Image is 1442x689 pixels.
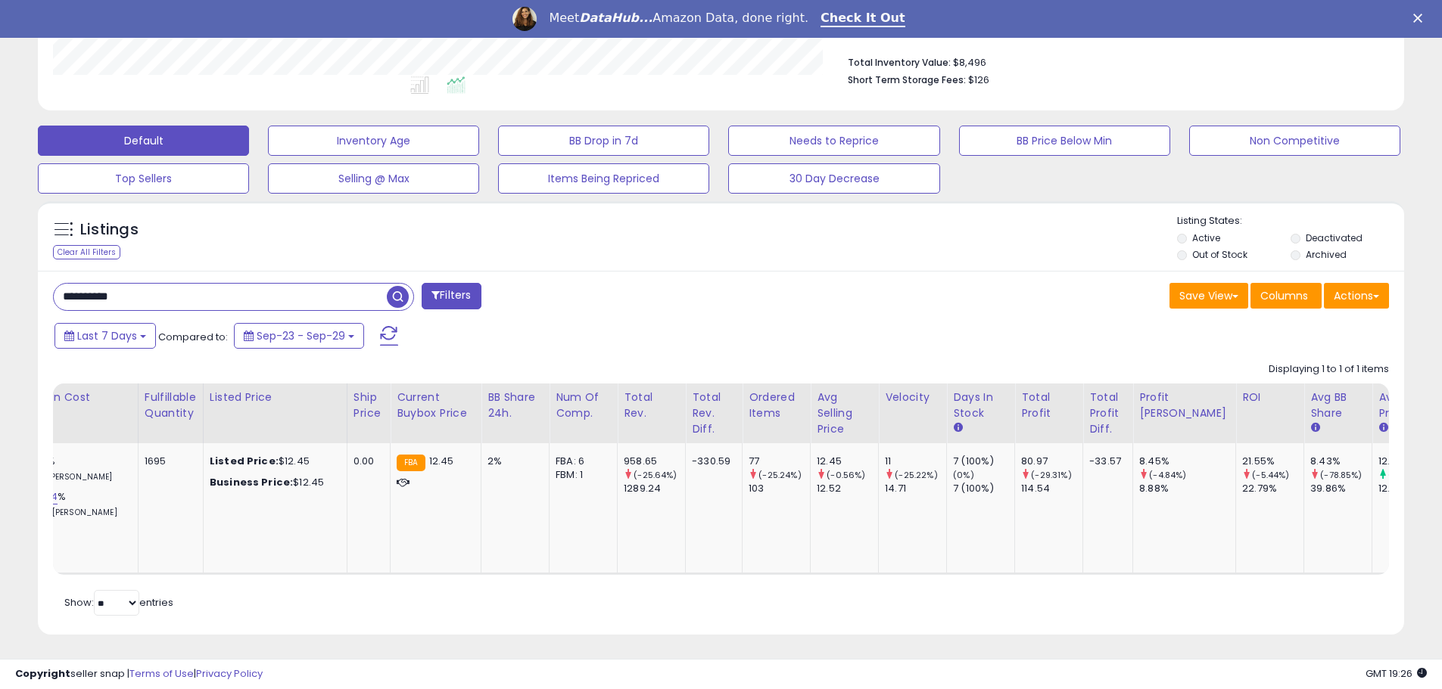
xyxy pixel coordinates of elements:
div: 12.52 [817,482,878,495]
div: Avg Win Price [1378,390,1434,421]
div: Markup on Cost [1,390,132,405]
button: Default [38,126,249,156]
small: (-25.22%) [895,469,937,481]
span: 12.45 [429,454,454,468]
div: Total Profit [1021,390,1076,421]
small: (-29.31%) [1031,469,1071,481]
button: Actions [1324,283,1389,309]
label: Out of Stock [1192,248,1247,261]
div: 958.65 [624,455,685,468]
button: Sep-23 - Sep-29 [234,323,364,349]
div: Displaying 1 to 1 of 1 items [1269,362,1389,377]
div: 7 (100%) [953,455,1014,468]
span: Compared to: [158,330,228,344]
div: Current Buybox Price [397,390,475,421]
small: (-78.85%) [1320,469,1362,481]
h5: Listings [80,219,139,241]
div: ROI [1242,390,1297,405]
div: 12.48 [1378,455,1440,468]
div: Listed Price [210,390,341,405]
b: Business Price: [210,475,293,489]
div: 14.71 [885,482,946,495]
p: Listing States: [1177,214,1404,228]
div: 114.54 [1021,482,1082,495]
button: Inventory Age [268,126,479,156]
div: 103 [749,482,810,495]
button: Items Being Repriced [498,163,709,194]
div: 80.97 [1021,455,1082,468]
button: Selling @ Max [268,163,479,194]
div: 8.43% [1310,455,1372,468]
small: Avg BB Share. [1310,421,1319,435]
div: -33.57 [1089,455,1121,468]
div: Days In Stock [953,390,1008,421]
a: Privacy Policy [196,666,263,681]
span: Last 7 Days [77,328,137,343]
div: Total Rev. Diff. [692,390,736,437]
div: Velocity [885,390,940,405]
span: Show: entries [64,595,173,610]
p: 8.43% Profit [PERSON_NAME] [1,472,126,483]
b: Short Term Storage Fees: [848,73,966,86]
i: DataHub... [579,11,652,25]
div: % [1,455,126,483]
div: 1289.24 [624,482,685,495]
div: 22.79% [1242,482,1303,495]
label: Archived [1306,248,1347,261]
span: 2025-10-7 19:26 GMT [1366,666,1427,681]
div: Total Profit Diff. [1089,390,1126,437]
div: 21.55% [1242,455,1303,468]
span: Sep-23 - Sep-29 [257,328,345,343]
div: 12.47 [1378,482,1440,495]
div: Avg BB Share [1310,390,1366,421]
div: Num of Comp. [556,390,611,421]
li: $8,496 [848,52,1378,70]
div: FBA: 6 [556,455,606,468]
button: Top Sellers [38,163,249,194]
div: BB Share 24h. [487,390,543,421]
div: FBM: 1 [556,468,606,482]
small: (-4.84%) [1149,469,1186,481]
div: 12.45 [817,455,878,468]
button: Last 7 Days [55,323,156,349]
img: Profile image for Georgie [512,7,537,31]
button: Columns [1250,283,1322,309]
div: 11 [885,455,946,468]
span: $126 [968,73,989,87]
div: 2% [487,455,537,468]
div: 0.00 [353,455,378,468]
div: Meet Amazon Data, done right. [549,11,808,26]
button: Filters [422,283,481,309]
label: Deactivated [1306,231,1363,244]
button: BB Price Below Min [959,126,1170,156]
div: 7 (100%) [953,482,1014,495]
div: 1695 [145,455,192,468]
a: Terms of Use [129,666,194,681]
div: -330.59 [692,455,730,468]
div: 39.86% [1310,482,1372,495]
small: FBA [397,455,425,471]
small: Days In Stock. [953,421,962,435]
div: 8.45% [1139,455,1235,468]
b: Total Inventory Value: [848,56,951,69]
label: Active [1192,231,1220,244]
small: (0.08%) [1388,469,1422,481]
div: $12.45 [210,455,335,468]
a: Check It Out [821,11,905,27]
div: 77 [749,455,810,468]
button: BB Drop in 7d [498,126,709,156]
div: Fulfillable Quantity [145,390,197,421]
button: Save View [1169,283,1248,309]
button: 30 Day Decrease [728,163,939,194]
div: Profit [PERSON_NAME] [1139,390,1229,421]
small: (-0.56%) [827,469,865,481]
span: Columns [1260,288,1308,303]
div: $12.45 [210,476,335,489]
b: Listed Price: [210,454,279,468]
div: Total Rev. [624,390,679,421]
p: 32.97% Profit [PERSON_NAME] [1,507,126,518]
small: (-5.44%) [1252,469,1289,481]
div: Ship Price [353,390,384,421]
div: 8.88% [1139,482,1235,495]
button: Non Competitive [1189,126,1400,156]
